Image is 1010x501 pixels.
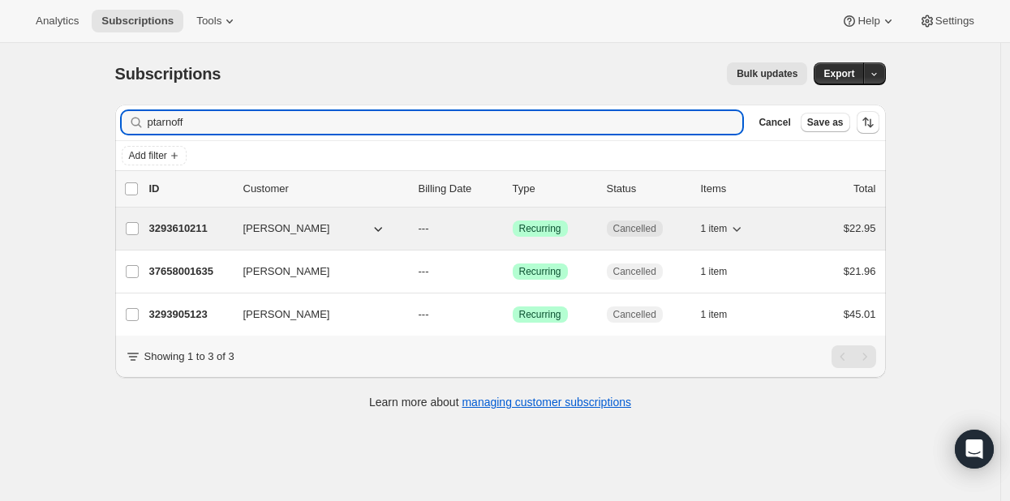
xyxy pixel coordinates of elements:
p: Status [607,181,688,197]
p: ID [149,181,230,197]
span: Tools [196,15,221,28]
button: Export [814,62,864,85]
button: Bulk updates [727,62,807,85]
span: Help [857,15,879,28]
p: 3293610211 [149,221,230,237]
span: --- [419,222,429,234]
span: Cancelled [613,265,656,278]
button: [PERSON_NAME] [234,302,396,328]
span: [PERSON_NAME] [243,221,330,237]
button: Tools [187,10,247,32]
nav: Pagination [832,345,876,368]
input: Filter subscribers [148,111,743,134]
button: [PERSON_NAME] [234,259,396,285]
button: Add filter [122,146,187,165]
button: Help [832,10,905,32]
span: Export [823,67,854,80]
button: Subscriptions [92,10,183,32]
div: Open Intercom Messenger [955,430,994,469]
span: 1 item [701,308,728,321]
div: 37658001635[PERSON_NAME]---SuccessRecurringCancelled1 item$21.96 [149,260,876,283]
div: IDCustomerBilling DateTypeStatusItemsTotal [149,181,876,197]
button: 1 item [701,303,746,326]
span: --- [419,308,429,320]
div: 3293610211[PERSON_NAME]---SuccessRecurringCancelled1 item$22.95 [149,217,876,240]
span: Save as [807,116,844,129]
p: Showing 1 to 3 of 3 [144,349,234,365]
span: Recurring [519,222,561,235]
button: [PERSON_NAME] [234,216,396,242]
p: Total [853,181,875,197]
div: Items [701,181,782,197]
span: [PERSON_NAME] [243,263,330,280]
span: $22.95 [844,222,876,234]
span: Analytics [36,15,79,28]
button: Save as [801,113,850,132]
span: Recurring [519,265,561,278]
button: 1 item [701,260,746,283]
p: 3293905123 [149,306,230,323]
span: Cancel [759,116,790,129]
span: 1 item [701,265,728,278]
p: 37658001635 [149,263,230,280]
p: Billing Date [419,181,500,197]
div: Type [513,181,594,197]
p: Customer [243,181,406,197]
span: --- [419,265,429,277]
span: 1 item [701,222,728,235]
span: [PERSON_NAME] [243,306,330,323]
span: Subscriptions [115,65,221,83]
span: Recurring [519,308,561,321]
span: Bulk updates [737,67,797,80]
span: Cancelled [613,222,656,235]
span: Settings [935,15,974,28]
span: $45.01 [844,308,876,320]
button: Cancel [752,113,797,132]
button: 1 item [701,217,746,240]
span: Subscriptions [101,15,174,28]
span: $21.96 [844,265,876,277]
button: Settings [909,10,984,32]
span: Cancelled [613,308,656,321]
button: Analytics [26,10,88,32]
div: 3293905123[PERSON_NAME]---SuccessRecurringCancelled1 item$45.01 [149,303,876,326]
span: Add filter [129,149,167,162]
p: Learn more about [369,394,631,410]
a: managing customer subscriptions [462,396,631,409]
button: Sort the results [857,111,879,134]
